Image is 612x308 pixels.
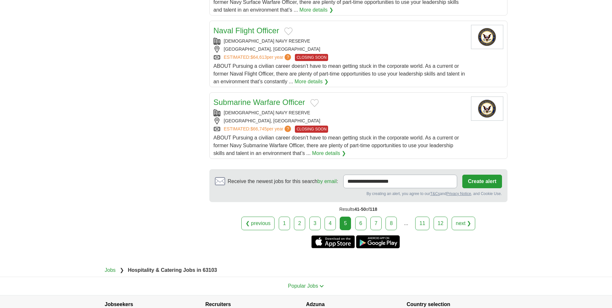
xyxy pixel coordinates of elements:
a: Get the Android app [356,235,400,248]
a: More details ❯ [299,6,333,14]
img: toggle icon [319,285,324,288]
a: 4 [325,217,336,230]
a: ESTIMATED:$66,745per year? [224,126,293,133]
div: [GEOGRAPHIC_DATA], [GEOGRAPHIC_DATA] [214,46,466,53]
span: ? [285,126,291,132]
a: Get the iPhone app [311,235,355,248]
a: 6 [355,217,366,230]
a: 8 [386,217,397,230]
a: 3 [309,217,321,230]
span: 118 [370,207,377,212]
div: Results of [209,202,507,217]
a: next ❯ [452,217,476,230]
a: [DEMOGRAPHIC_DATA] NAVY RESERVE [224,38,310,44]
span: CLOSING SOON [295,126,328,133]
img: US Navy Reserve logo [471,25,503,49]
a: Naval Flight Officer [214,26,279,35]
a: ESTIMATED:$64,613per year? [224,54,293,61]
div: [GEOGRAPHIC_DATA], [GEOGRAPHIC_DATA] [214,118,466,124]
div: ... [400,217,413,230]
a: T&Cs [430,191,440,196]
a: More details ❯ [295,78,328,86]
a: [DEMOGRAPHIC_DATA] NAVY RESERVE [224,110,310,115]
a: Privacy Notice [446,191,471,196]
a: 1 [279,217,290,230]
span: ABOUT Pursuing a civilian career doesn’t have to mean getting stuck in the corporate world. As a ... [214,63,465,84]
strong: Hospitality & Catering Jobs in 63103 [128,267,217,273]
a: 12 [434,217,448,230]
a: More details ❯ [312,149,346,157]
a: by email [317,179,337,184]
button: Add to favorite jobs [284,27,293,35]
div: By creating an alert, you agree to our and , and Cookie Use. [215,191,502,197]
a: Jobs [105,267,116,273]
a: 2 [294,217,305,230]
span: Receive the newest jobs for this search : [228,178,338,185]
span: ? [285,54,291,60]
div: 5 [340,217,351,230]
a: 11 [415,217,429,230]
button: Add to favorite jobs [310,99,319,107]
span: ❯ [120,267,124,273]
span: Popular Jobs [288,283,318,289]
img: US Navy Reserve logo [471,97,503,121]
span: ABOUT Pursuing a civilian career doesn’t have to mean getting stuck in the corporate world. As a ... [214,135,459,156]
span: $64,613 [250,55,267,60]
a: ❮ previous [241,217,275,230]
span: CLOSING SOON [295,54,328,61]
span: 41-50 [354,207,366,212]
button: Create alert [462,175,502,188]
a: 7 [370,217,382,230]
span: $66,745 [250,126,267,131]
a: Submarine Warfare Officer [214,98,305,107]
